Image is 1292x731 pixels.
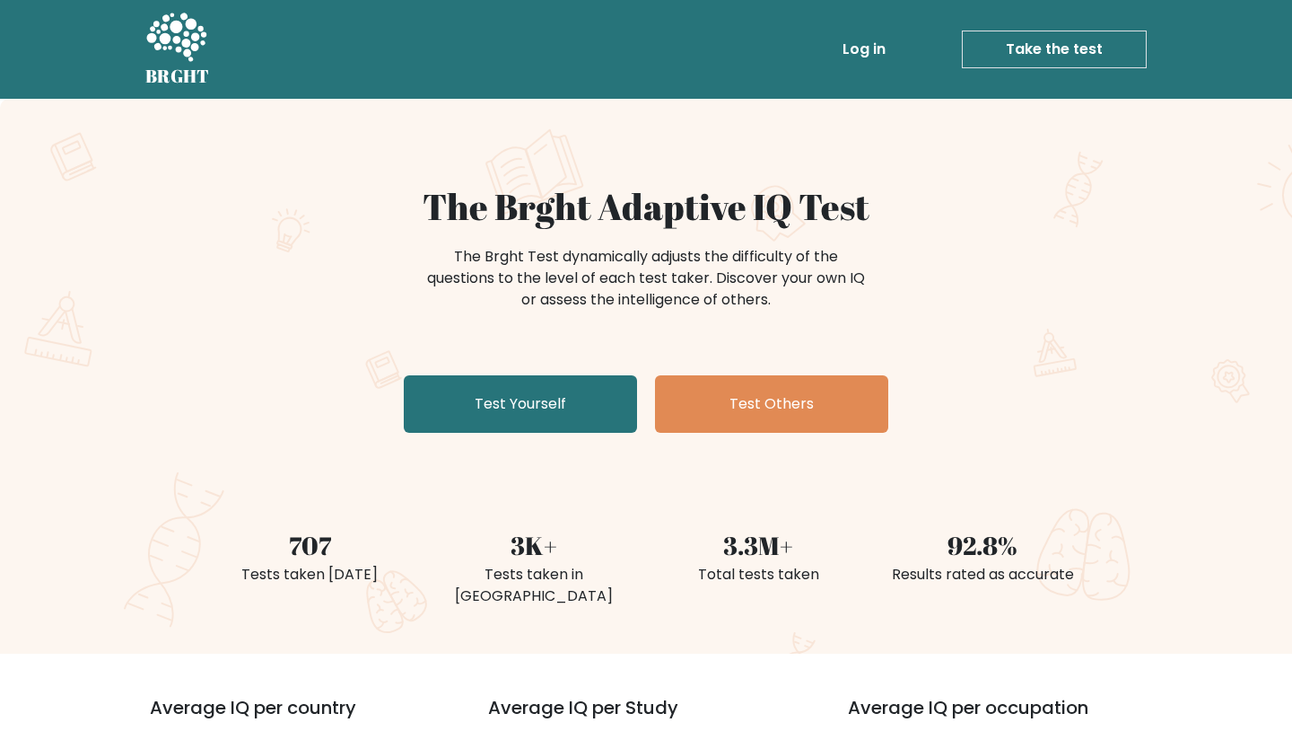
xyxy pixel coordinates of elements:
div: 707 [208,526,411,564]
a: Test Others [655,375,888,433]
div: The Brght Test dynamically adjusts the difficulty of the questions to the level of each test take... [422,246,870,311]
h1: The Brght Adaptive IQ Test [208,185,1084,228]
a: Take the test [962,31,1147,68]
div: 3K+ [432,526,635,564]
div: Tests taken [DATE] [208,564,411,586]
div: Tests taken in [GEOGRAPHIC_DATA] [432,564,635,607]
div: 3.3M+ [657,526,860,564]
div: Results rated as accurate [881,564,1084,586]
a: BRGHT [145,7,210,92]
div: Total tests taken [657,564,860,586]
a: Test Yourself [404,375,637,433]
div: 92.8% [881,526,1084,564]
h5: BRGHT [145,66,210,87]
a: Log in [835,31,893,67]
